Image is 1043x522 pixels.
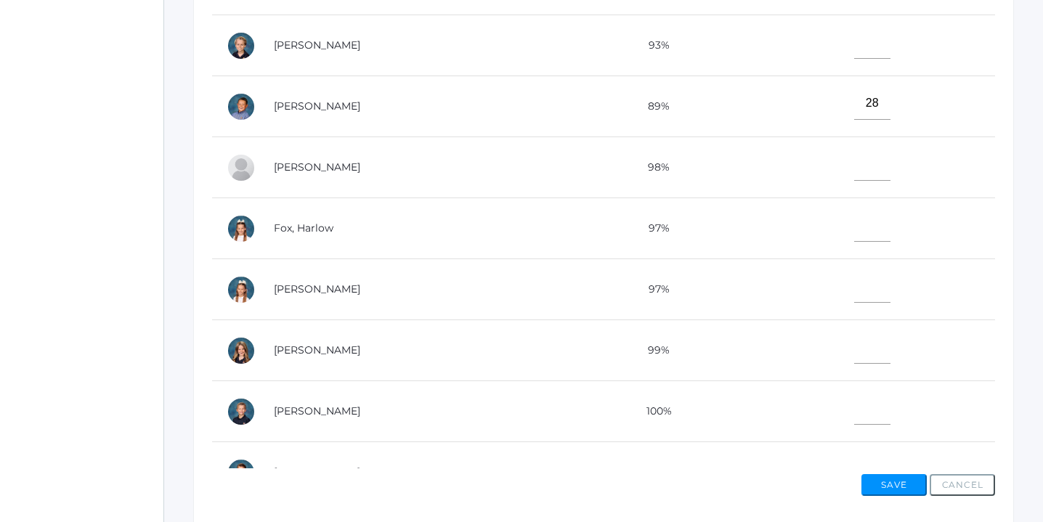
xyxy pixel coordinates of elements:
div: Isaiah Bell [227,31,256,60]
div: Noah Gregg [227,458,256,487]
div: Ezekiel Dinwiddie [227,153,256,182]
div: Ava Frieder [227,336,256,365]
td: 93% [569,15,739,76]
td: 99% [569,320,739,381]
div: Harlow Fox [227,214,256,243]
a: [PERSON_NAME] [274,465,360,478]
td: 96% [569,442,739,503]
div: Lukas Gregg [227,397,256,426]
a: [PERSON_NAME] [274,282,360,295]
button: Save [861,474,927,496]
td: 97% [569,198,739,259]
div: Violet Fox [227,275,256,304]
td: 100% [569,381,739,442]
td: 97% [569,259,739,320]
button: Cancel [930,474,995,496]
div: Bennett Burgh [227,92,256,121]
a: [PERSON_NAME] [274,343,360,356]
a: [PERSON_NAME] [274,160,360,174]
td: 98% [569,137,739,198]
a: [PERSON_NAME] [274,404,360,417]
a: Fox, Harlow [274,221,333,235]
td: 89% [569,76,739,137]
a: [PERSON_NAME] [274,99,360,113]
a: [PERSON_NAME] [274,38,360,52]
